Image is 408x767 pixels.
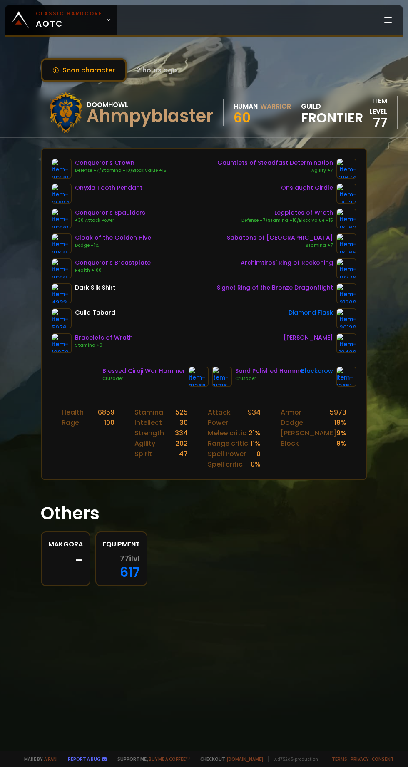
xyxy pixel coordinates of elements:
[41,531,90,586] a: Makgora-
[134,438,155,449] div: Agility
[208,449,246,459] div: Spell Power
[52,333,72,353] img: item-16959
[212,367,232,387] img: item-21715
[336,438,346,449] div: 9 %
[175,438,188,449] div: 202
[75,342,133,349] div: Stamina +9
[234,108,251,127] span: 60
[175,428,188,438] div: 334
[268,756,318,762] span: v. d752d5 - production
[95,531,147,586] a: Equipment77ilvl617
[98,407,114,417] div: 6859
[52,308,72,328] img: item-5976
[52,258,72,278] img: item-21331
[227,242,333,249] div: Stamina +7
[75,333,133,342] div: Bracelets of Wrath
[87,99,213,110] div: Doomhowl
[281,428,336,438] div: [PERSON_NAME]
[336,367,356,387] img: item-12651
[336,159,356,179] img: item-21674
[48,554,83,567] div: -
[52,283,72,303] img: item-4333
[104,417,114,428] div: 100
[336,283,356,303] img: item-21200
[103,554,140,578] div: 617
[289,308,333,317] div: Diamond Flask
[208,438,248,449] div: Range critic
[336,233,356,253] img: item-16965
[256,449,261,459] div: 0
[217,159,333,167] div: Gauntlets of Steadfast Determination
[301,367,333,375] div: Blackcrow
[372,756,394,762] a: Consent
[241,209,333,217] div: Legplates of Wrath
[75,184,142,192] div: Onyxia Tooth Pendant
[137,65,177,75] span: 2 hours ago
[281,438,299,449] div: Block
[52,233,72,253] img: item-21621
[189,367,209,387] img: item-21268
[134,407,163,417] div: Stamina
[112,756,190,762] span: Support me,
[75,242,151,249] div: Dodge +1%
[179,417,188,428] div: 30
[52,184,72,204] img: item-18404
[330,407,346,417] div: 5973
[120,554,140,563] span: 77 ilvl
[75,258,151,267] div: Conqueror's Breastplate
[217,167,333,174] div: Agility +7
[363,96,387,117] div: item level
[235,375,306,382] div: Crusader
[336,184,356,204] img: item-19137
[334,417,346,428] div: 18 %
[75,308,115,317] div: Guild Tabard
[36,10,102,17] small: Classic Hardcore
[241,217,333,224] div: Defense +7/Stamina +10/Block Value +15
[284,333,333,342] div: [PERSON_NAME]
[336,333,356,353] img: item-19406
[217,283,333,292] div: Signet Ring of the Bronze Dragonflight
[248,407,261,428] div: 934
[62,407,84,417] div: Health
[75,217,145,224] div: +30 Attack Power
[52,209,72,228] img: item-21330
[208,428,246,438] div: Melee critic
[41,500,367,526] h1: Others
[281,184,333,192] div: Onslaught Girdle
[336,209,356,228] img: item-16962
[336,308,356,328] img: item-20130
[44,756,57,762] a: a fan
[75,159,167,167] div: Conqueror's Crown
[249,428,261,438] div: 21 %
[75,283,115,292] div: Dark Silk Shirt
[301,112,363,124] span: Frontier
[19,756,57,762] span: Made by
[260,101,291,112] div: Warrior
[336,258,356,278] img: item-19376
[332,756,347,762] a: Terms
[134,428,164,438] div: Strength
[103,539,140,549] div: Equipment
[102,367,185,375] div: Blessed Qiraji War Hammer
[301,101,363,124] div: guild
[234,101,258,112] div: Human
[281,407,301,417] div: Armor
[195,756,263,762] span: Checkout
[149,756,190,762] a: Buy me a coffee
[179,449,188,459] div: 47
[102,375,185,382] div: Crusader
[336,428,346,438] div: 9 %
[351,756,368,762] a: Privacy
[227,756,263,762] a: [DOMAIN_NAME]
[134,449,152,459] div: Spirit
[227,233,333,242] div: Sabatons of [GEOGRAPHIC_DATA]
[75,209,145,217] div: Conqueror's Spaulders
[75,167,167,174] div: Defense +7/Stamina +10/Block Value +15
[62,417,79,428] div: Rage
[241,258,333,267] div: Archimtiros' Ring of Reckoning
[175,407,188,417] div: 525
[36,10,102,30] span: AOTC
[235,367,306,375] div: Sand Polished Hammer
[208,459,243,469] div: Spell critic
[251,459,261,469] div: 0 %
